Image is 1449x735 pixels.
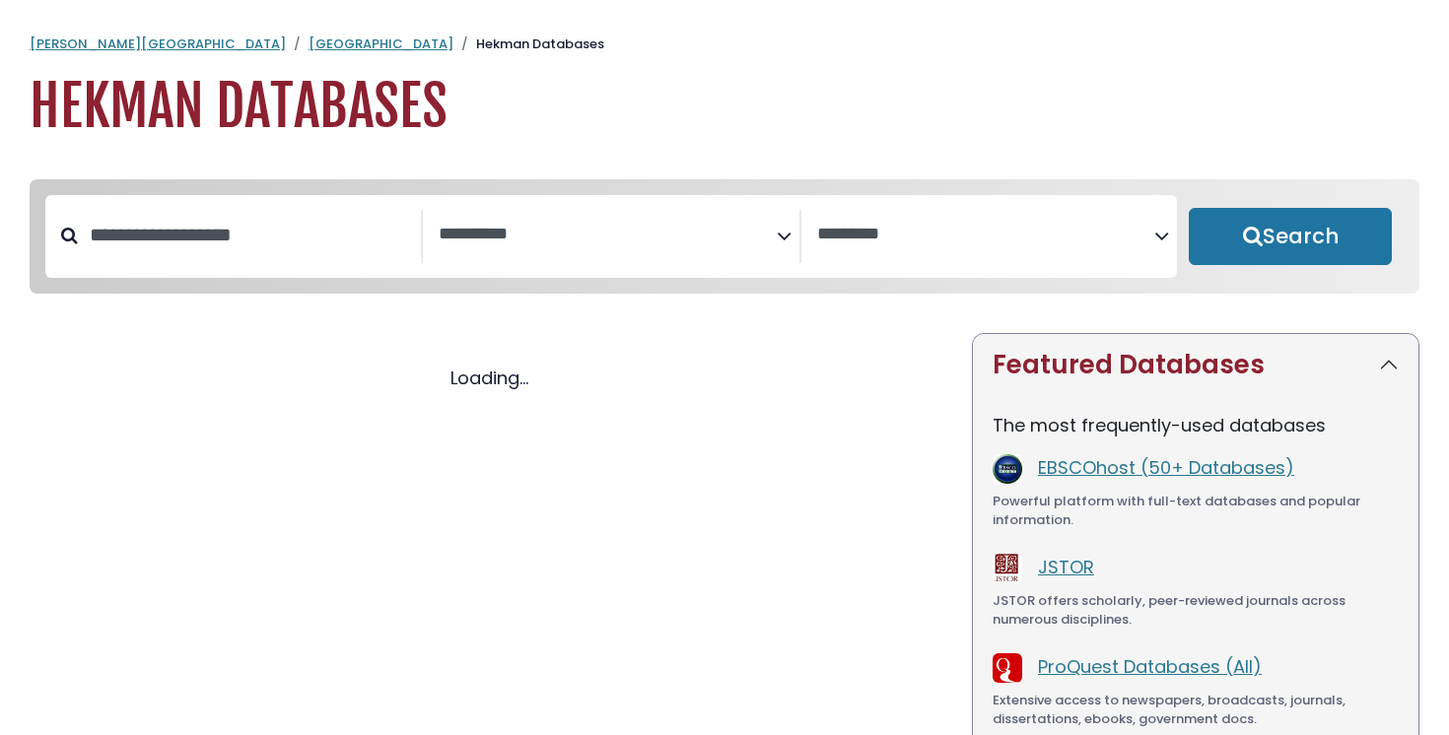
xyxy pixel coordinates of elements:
a: ProQuest Databases (All) [1038,654,1262,679]
a: EBSCOhost (50+ Databases) [1038,455,1294,480]
button: Submit for Search Results [1189,208,1392,265]
a: [PERSON_NAME][GEOGRAPHIC_DATA] [30,34,286,53]
div: Loading... [30,365,948,391]
a: [GEOGRAPHIC_DATA] [309,34,453,53]
button: Featured Databases [973,334,1418,396]
li: Hekman Databases [453,34,604,54]
a: JSTOR [1038,555,1094,579]
p: The most frequently-used databases [993,412,1399,438]
input: Search database by title or keyword [78,219,421,251]
div: Powerful platform with full-text databases and popular information. [993,492,1399,530]
nav: breadcrumb [30,34,1419,54]
textarea: Search [439,225,776,245]
div: Extensive access to newspapers, broadcasts, journals, dissertations, ebooks, government docs. [993,691,1399,729]
nav: Search filters [30,179,1419,294]
textarea: Search [817,225,1154,245]
div: JSTOR offers scholarly, peer-reviewed journals across numerous disciplines. [993,591,1399,630]
h1: Hekman Databases [30,74,1419,140]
